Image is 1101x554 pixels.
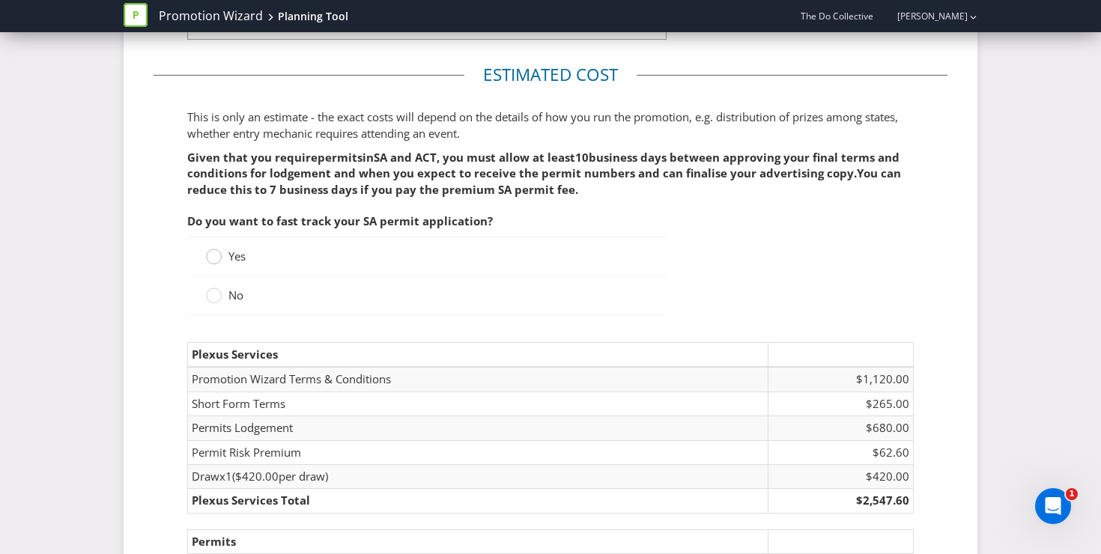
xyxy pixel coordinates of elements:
[188,416,768,440] td: Permits Lodgement
[188,342,768,367] td: Plexus Services
[801,10,873,22] span: The Do Collective
[768,367,914,392] td: $1,120.00
[159,7,263,25] a: Promotion Wizard
[187,213,493,228] span: Do you want to fast track your SA permit application?
[188,529,768,554] td: Permits
[1066,488,1078,500] span: 1
[575,150,589,165] span: 10
[768,440,914,464] td: $62.60
[235,469,279,484] span: $420.00
[882,10,968,22] a: [PERSON_NAME]
[363,150,374,165] span: in
[188,440,768,464] td: Permit Risk Premium
[225,469,232,484] span: 1
[768,416,914,440] td: $680.00
[279,469,328,484] span: per draw)
[188,392,768,415] td: Short Form Terms
[188,367,768,392] td: Promotion Wizard Terms & Conditions
[228,287,243,302] span: No
[187,150,318,165] span: Given that you require
[232,469,235,484] span: (
[187,109,914,141] p: This is only an estimate - the exact costs will depend on the details of how you run the promotio...
[187,150,900,180] span: business days between approving your final terms and conditions for lodgement and when you expect...
[768,464,914,488] td: $420.00
[768,489,914,513] td: $2,547.60
[437,150,575,165] span: , you must allow at least
[219,469,225,484] span: x
[187,165,901,196] span: You can reduce this to 7 business days if you pay the premium SA permit fee.
[192,469,219,484] span: Draw
[768,392,914,415] td: $265.00
[464,63,637,87] legend: Estimated cost
[374,150,437,165] span: SA and ACT
[278,9,348,24] div: Planning Tool
[1035,488,1071,524] iframe: Intercom live chat
[318,150,363,165] span: permits
[228,249,246,264] span: Yes
[188,489,768,513] td: Plexus Services Total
